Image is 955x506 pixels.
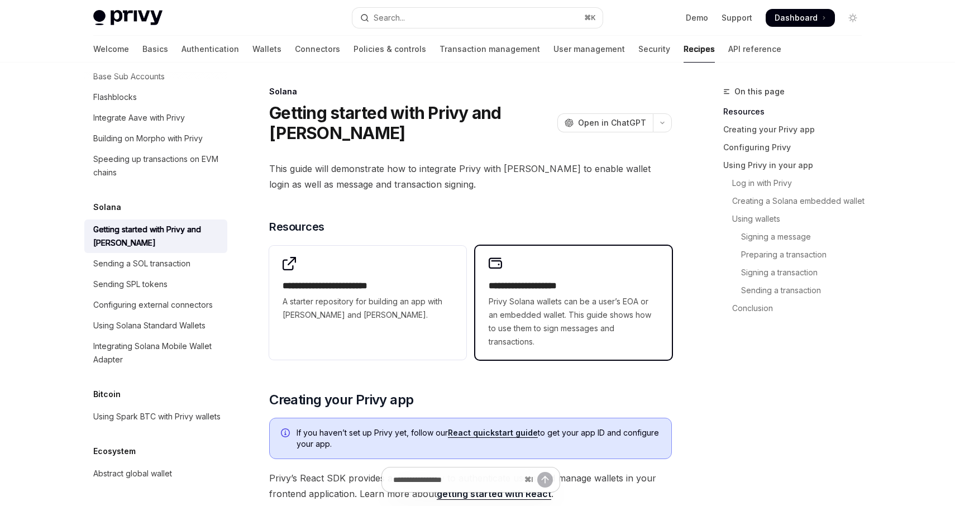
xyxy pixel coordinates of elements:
a: Sending SPL tokens [84,274,227,294]
a: Recipes [684,36,715,63]
a: Preparing a transaction [723,246,871,264]
button: Open search [352,8,603,28]
a: User management [553,36,625,63]
span: Dashboard [775,12,818,23]
a: Sending a transaction [723,281,871,299]
a: Resources [723,103,871,121]
a: Policies & controls [354,36,426,63]
a: Creating a Solana embedded wallet [723,192,871,210]
h5: Solana [93,201,121,214]
a: Connectors [295,36,340,63]
span: If you haven’t set up Privy yet, follow our to get your app ID and configure your app. [297,427,660,450]
a: Signing a message [723,228,871,246]
span: On this page [734,85,785,98]
a: Configuring external connectors [84,295,227,315]
a: Flashblocks [84,87,227,107]
div: Building on Morpho with Privy [93,132,203,145]
div: Integrate Aave with Privy [93,111,185,125]
a: Signing a transaction [723,264,871,281]
button: Send message [537,472,553,488]
a: Transaction management [440,36,540,63]
span: A starter repository for building an app with [PERSON_NAME] and [PERSON_NAME]. [283,295,452,322]
a: Creating your Privy app [723,121,871,139]
div: Solana [269,86,672,97]
a: Using Solana Standard Wallets [84,316,227,336]
a: Authentication [182,36,239,63]
a: Using wallets [723,210,871,228]
span: Privy Solana wallets can be a user’s EOA or an embedded wallet. This guide shows how to use them ... [489,295,658,349]
div: Flashblocks [93,90,137,104]
a: Configuring Privy [723,139,871,156]
h1: Getting started with Privy and [PERSON_NAME] [269,103,553,143]
a: Security [638,36,670,63]
a: Log in with Privy [723,174,871,192]
span: ⌘ K [584,13,596,22]
a: API reference [728,36,781,63]
svg: Info [281,428,292,440]
img: light logo [93,10,163,26]
a: Getting started with Privy and [PERSON_NAME] [84,219,227,253]
a: Demo [686,12,708,23]
span: Open in ChatGPT [578,117,646,128]
div: Search... [374,11,405,25]
a: Conclusion [723,299,871,317]
div: Integrating Solana Mobile Wallet Adapter [93,340,221,366]
a: Welcome [93,36,129,63]
div: Configuring external connectors [93,298,213,312]
a: Dashboard [766,9,835,27]
a: **** **** **** *****Privy Solana wallets can be a user’s EOA or an embedded wallet. This guide sh... [475,246,672,360]
div: Using Spark BTC with Privy wallets [93,410,221,423]
input: Ask a question... [393,467,520,492]
div: Getting started with Privy and [PERSON_NAME] [93,223,221,250]
a: Abstract global wallet [84,464,227,484]
div: Abstract global wallet [93,467,172,480]
a: Basics [142,36,168,63]
button: Open in ChatGPT [557,113,653,132]
button: Toggle dark mode [844,9,862,27]
a: Integrating Solana Mobile Wallet Adapter [84,336,227,370]
span: Creating your Privy app [269,391,413,409]
a: Support [722,12,752,23]
span: Resources [269,219,324,235]
a: Sending a SOL transaction [84,254,227,274]
div: Speeding up transactions on EVM chains [93,152,221,179]
div: Sending SPL tokens [93,278,168,291]
a: Speeding up transactions on EVM chains [84,149,227,183]
a: Integrate Aave with Privy [84,108,227,128]
a: Wallets [252,36,281,63]
a: Using Spark BTC with Privy wallets [84,407,227,427]
h5: Ecosystem [93,445,136,458]
a: React quickstart guide [448,428,538,438]
a: Using Privy in your app [723,156,871,174]
h5: Bitcoin [93,388,121,401]
div: Using Solana Standard Wallets [93,319,206,332]
div: Sending a SOL transaction [93,257,190,270]
span: This guide will demonstrate how to integrate Privy with [PERSON_NAME] to enable wallet login as w... [269,161,672,192]
a: Building on Morpho with Privy [84,128,227,149]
